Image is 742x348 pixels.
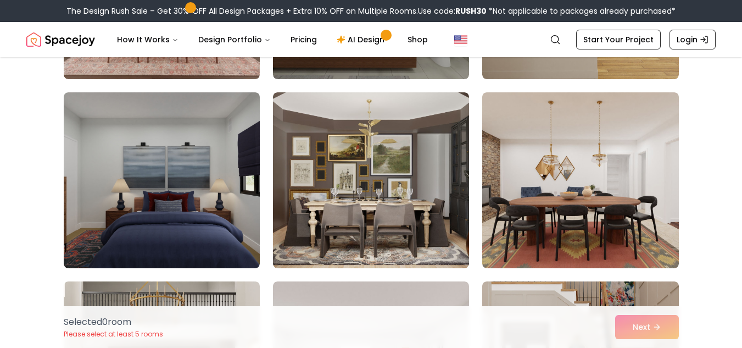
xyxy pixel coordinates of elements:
[64,92,260,268] img: Room room-7
[282,29,326,51] a: Pricing
[273,92,469,268] img: Room room-8
[328,29,397,51] a: AI Design
[189,29,280,51] button: Design Portfolio
[418,5,487,16] span: Use code:
[454,33,467,46] img: United States
[26,29,95,51] img: Spacejoy Logo
[66,5,676,16] div: The Design Rush Sale – Get 30% OFF All Design Packages + Extra 10% OFF on Multiple Rooms.
[108,29,187,51] button: How It Works
[26,22,716,57] nav: Global
[482,92,678,268] img: Room room-9
[399,29,437,51] a: Shop
[64,316,163,329] p: Selected 0 room
[64,330,163,339] p: Please select at least 5 rooms
[455,5,487,16] b: RUSH30
[576,30,661,49] a: Start Your Project
[670,30,716,49] a: Login
[108,29,437,51] nav: Main
[487,5,676,16] span: *Not applicable to packages already purchased*
[26,29,95,51] a: Spacejoy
